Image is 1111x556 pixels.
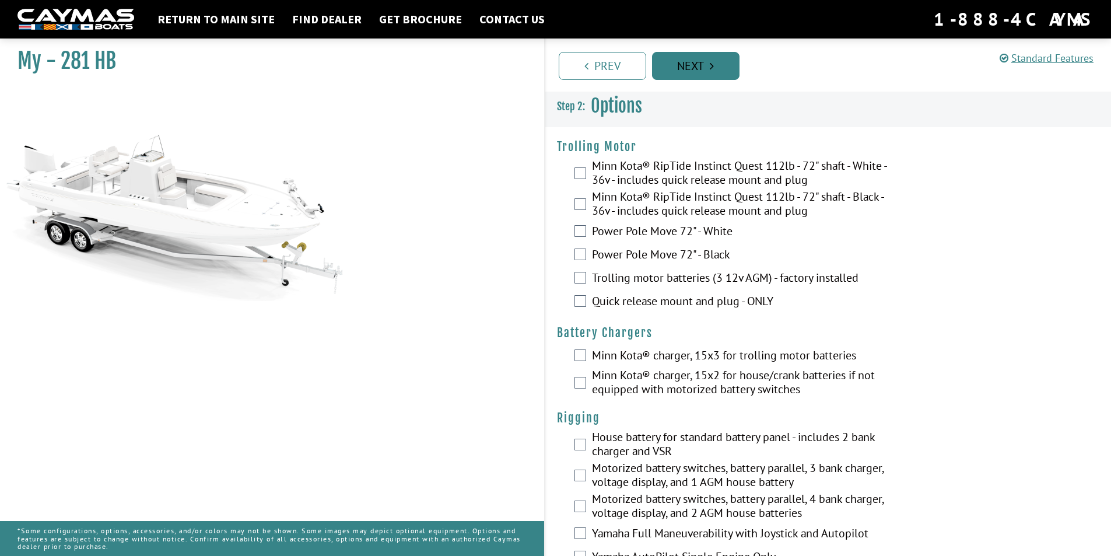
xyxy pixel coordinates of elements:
a: Prev [559,52,646,80]
label: Minn Kota® charger, 15x3 for trolling motor batteries [592,348,903,365]
h4: Rigging [557,411,1100,425]
h4: Trolling Motor [557,139,1100,154]
h1: My - 281 HB [17,48,515,74]
label: House battery for standard battery panel - includes 2 bank charger and VSR [592,430,903,461]
a: Get Brochure [373,12,468,27]
a: Find Dealer [286,12,367,27]
h4: Battery Chargers [557,326,1100,340]
label: Quick release mount and plug - ONLY [592,294,903,311]
a: Next [652,52,740,80]
label: Minn Kota® RipTide Instinct Quest 112lb - 72" shaft - Black - 36v - includes quick release mount ... [592,190,903,221]
img: white-logo-c9c8dbefe5ff5ceceb0f0178aa75bf4bb51f6bca0971e226c86eb53dfe498488.png [17,9,134,30]
a: Standard Features [1000,51,1094,65]
label: Motorized battery switches, battery parallel, 4 bank charger, voltage display, and 2 AGM house ba... [592,492,903,523]
label: Motorized battery switches, battery parallel, 3 bank charger, voltage display, and 1 AGM house ba... [592,461,903,492]
a: Contact Us [474,12,551,27]
label: Minn Kota® RipTide Instinct Quest 112lb - 72" shaft - White - 36v - includes quick release mount ... [592,159,903,190]
a: Return to main site [152,12,281,27]
label: Power Pole Move 72" - Black [592,247,903,264]
label: Yamaha Full Maneuverability with Joystick and Autopilot [592,526,903,543]
div: 1-888-4CAYMAS [934,6,1094,32]
label: Power Pole Move 72" - White [592,224,903,241]
p: *Some configurations, options, accessories, and/or colors may not be shown. Some images may depic... [17,521,527,556]
label: Minn Kota® charger, 15x2 for house/crank batteries if not equipped with motorized battery switches [592,368,903,399]
label: Trolling motor batteries (3 12v AGM) - factory installed [592,271,903,288]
